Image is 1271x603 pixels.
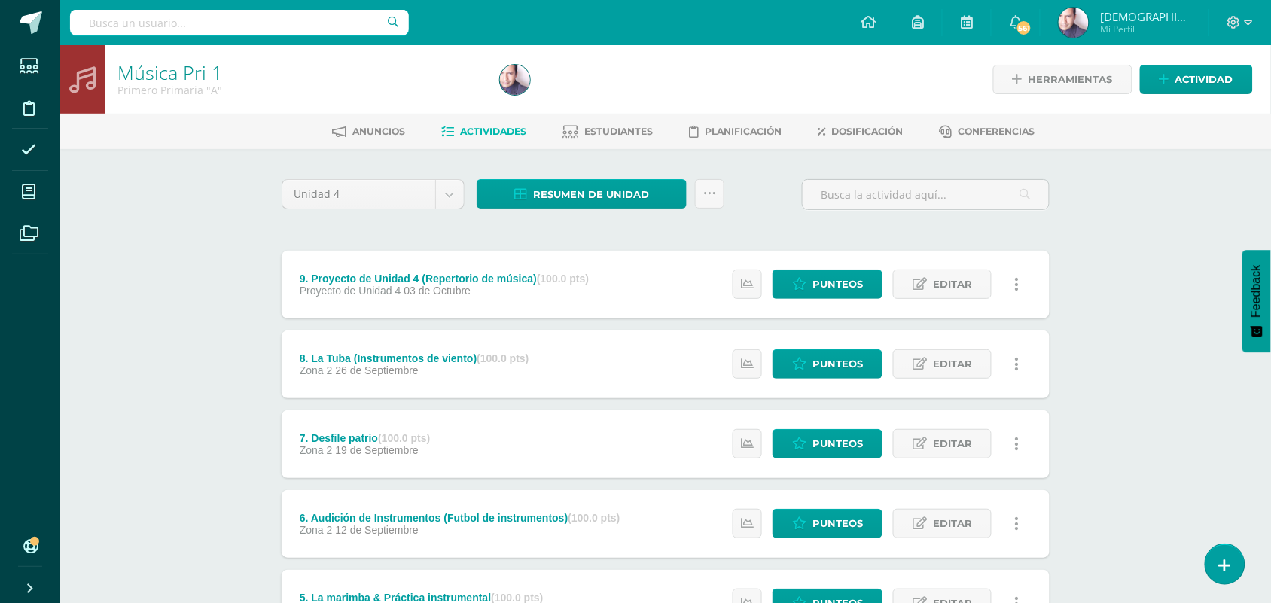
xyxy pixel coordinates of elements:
[803,180,1049,209] input: Busca la actividad aquí...
[282,180,464,209] a: Unidad 4
[335,524,419,536] span: 12 de Septiembre
[335,444,419,456] span: 19 de Septiembre
[300,444,333,456] span: Zona 2
[933,350,972,378] span: Editar
[1250,265,1263,318] span: Feedback
[933,510,972,538] span: Editar
[933,270,972,298] span: Editar
[585,126,654,137] span: Estudiantes
[533,181,649,209] span: Resumen de unidad
[933,430,972,458] span: Editar
[1059,8,1089,38] img: bb97c0accd75fe6aba3753b3e15f42da.png
[773,270,882,299] a: Punteos
[812,430,863,458] span: Punteos
[477,179,687,209] a: Resumen de unidad
[300,364,333,376] span: Zona 2
[300,512,620,524] div: 6. Audición de Instrumentos (Futbol de instrumentos)
[117,62,482,83] h1: Música Pri 1
[300,524,333,536] span: Zona 2
[300,285,401,297] span: Proyecto de Unidad 4
[294,180,424,209] span: Unidad 4
[353,126,406,137] span: Anuncios
[300,432,431,444] div: 7. Desfile patrio
[117,59,222,85] a: Música Pri 1
[333,120,406,144] a: Anuncios
[690,120,782,144] a: Planificación
[706,126,782,137] span: Planificación
[832,126,904,137] span: Dosificación
[812,270,863,298] span: Punteos
[477,352,529,364] strong: (100.0 pts)
[378,432,430,444] strong: (100.0 pts)
[773,509,882,538] a: Punteos
[812,350,863,378] span: Punteos
[442,120,527,144] a: Actividades
[1029,65,1113,93] span: Herramientas
[773,429,882,458] a: Punteos
[959,126,1035,137] span: Conferencias
[993,65,1132,94] a: Herramientas
[335,364,419,376] span: 26 de Septiembre
[537,273,589,285] strong: (100.0 pts)
[568,512,620,524] strong: (100.0 pts)
[300,352,529,364] div: 8. La Tuba (Instrumentos de viento)
[1100,23,1190,35] span: Mi Perfil
[1242,250,1271,352] button: Feedback - Mostrar encuesta
[461,126,527,137] span: Actividades
[404,285,471,297] span: 03 de Octubre
[117,83,482,97] div: Primero Primaria 'A'
[1175,65,1233,93] span: Actividad
[500,65,530,95] img: bb97c0accd75fe6aba3753b3e15f42da.png
[1100,9,1190,24] span: [DEMOGRAPHIC_DATA]
[940,120,1035,144] a: Conferencias
[1140,65,1253,94] a: Actividad
[300,273,589,285] div: 9. Proyecto de Unidad 4 (Repertorio de música)
[1016,20,1032,36] span: 561
[70,10,409,35] input: Busca un usuario...
[563,120,654,144] a: Estudiantes
[773,349,882,379] a: Punteos
[812,510,863,538] span: Punteos
[818,120,904,144] a: Dosificación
